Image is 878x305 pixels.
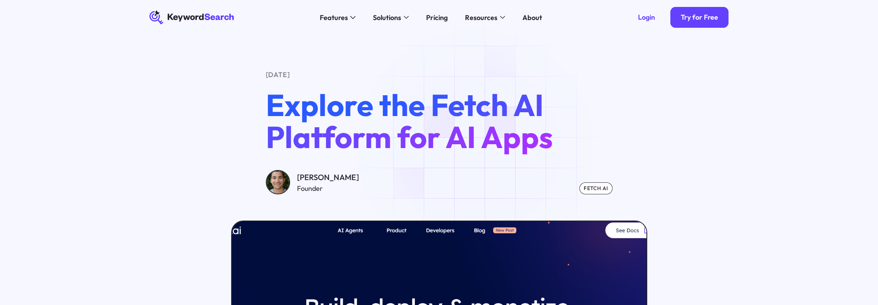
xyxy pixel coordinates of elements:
[266,86,553,156] span: Explore the Fetch AI Platform for AI Apps
[638,13,655,22] div: Login
[579,182,613,195] div: Fetch AI
[297,183,359,194] div: Founder
[266,69,613,80] div: [DATE]
[320,12,348,23] div: Features
[681,13,718,22] div: Try for Free
[421,10,453,24] a: Pricing
[297,171,359,184] div: [PERSON_NAME]
[522,12,542,23] div: About
[373,12,401,23] div: Solutions
[426,12,448,23] div: Pricing
[670,7,729,28] a: Try for Free
[517,10,547,24] a: About
[628,7,665,28] a: Login
[465,12,497,23] div: Resources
